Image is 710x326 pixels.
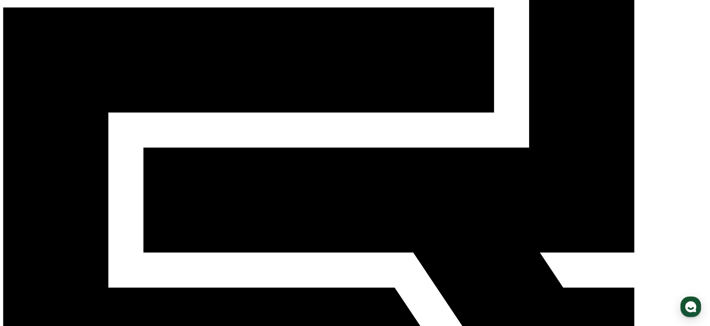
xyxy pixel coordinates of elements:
a: 대화 [49,234,95,253]
span: 홈 [23,245,28,251]
a: 설정 [95,234,142,253]
a: 홈 [2,234,49,253]
span: 설정 [114,245,123,251]
span: 대화 [68,246,77,251]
